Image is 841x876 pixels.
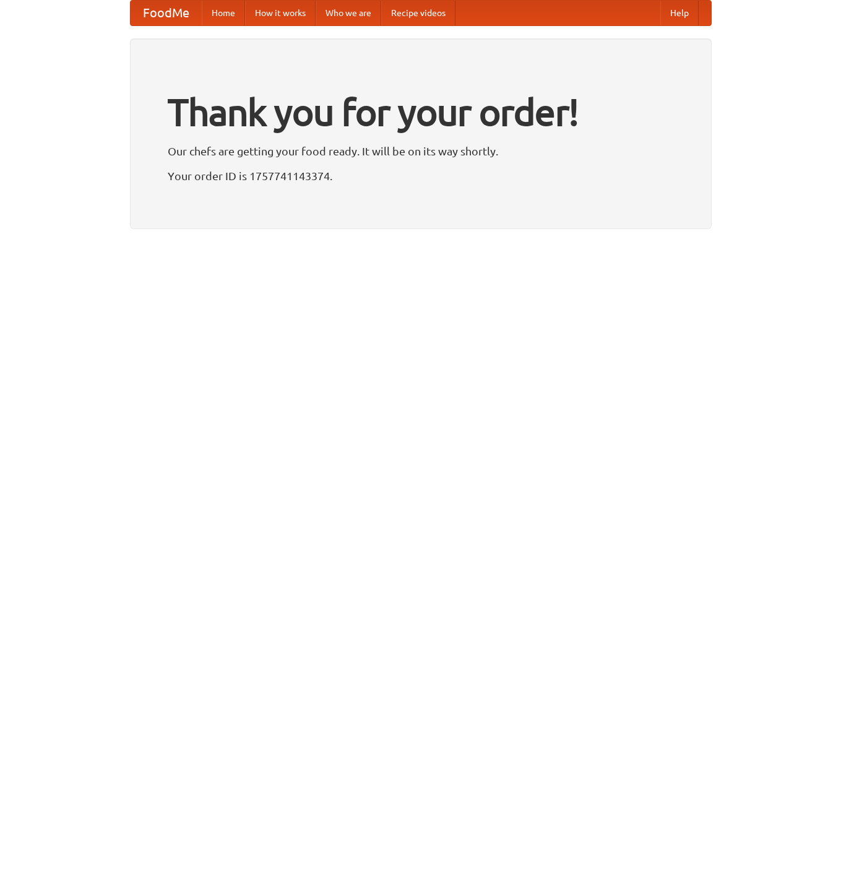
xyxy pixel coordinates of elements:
h1: Thank you for your order! [168,82,674,142]
p: Your order ID is 1757741143374. [168,167,674,185]
a: Help [660,1,699,25]
a: How it works [245,1,316,25]
a: FoodMe [131,1,202,25]
a: Recipe videos [381,1,455,25]
a: Home [202,1,245,25]
a: Who we are [316,1,381,25]
p: Our chefs are getting your food ready. It will be on its way shortly. [168,142,674,160]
